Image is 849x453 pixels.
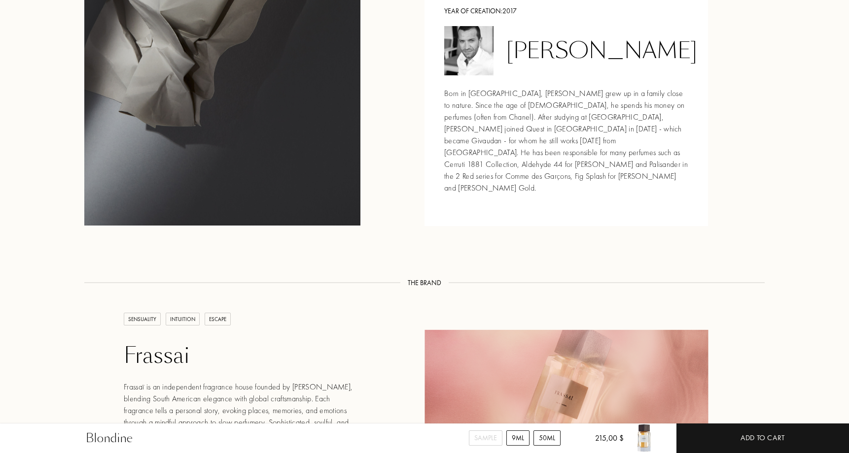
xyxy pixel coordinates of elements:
div: ESCAPE [205,313,231,326]
div: SENSUALITY [124,313,161,326]
div: 215,00 $ [582,432,624,453]
div: Born in [GEOGRAPHIC_DATA], [PERSON_NAME] grew up in a family close to nature. Since the age of [D... [444,88,688,194]
img: Yann Vasnier Sommelier du Parfum [444,26,494,75]
div: 50mL [533,430,561,446]
div: [PERSON_NAME] [506,37,697,64]
div: Add to cart [741,432,785,444]
div: Sample [469,430,502,446]
div: Year of creation: 2017 [444,6,688,16]
div: Blondine [86,429,133,447]
img: Blondine [630,423,659,453]
div: 9mL [506,430,530,446]
a: Frassai [124,343,360,369]
div: Frassaï is an independent fragrance house founded by [PERSON_NAME], blending South American elega... [124,381,360,440]
div: INTUITION [166,313,200,326]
